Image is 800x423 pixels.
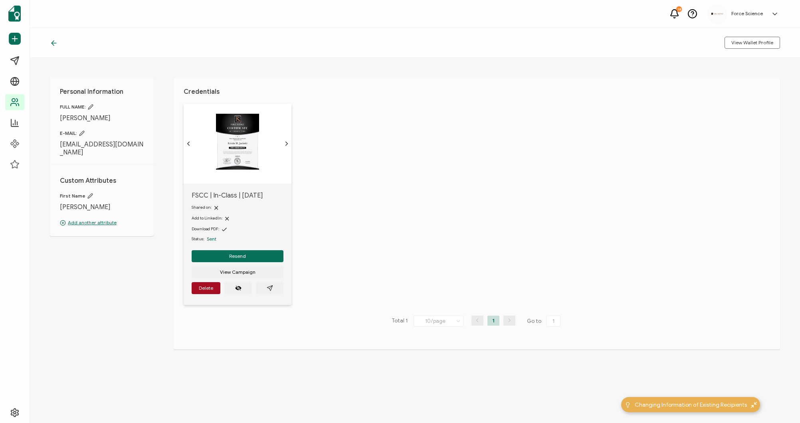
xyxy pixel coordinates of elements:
h1: Custom Attributes [60,177,144,185]
li: 1 [487,316,499,326]
span: [PERSON_NAME] [60,114,144,122]
span: View Wallet Profile [731,40,773,45]
div: 18 [676,6,682,12]
span: Changing Information of Existing Recipients [635,401,747,409]
iframe: Chat Widget [760,385,800,423]
span: Download PDF: [192,226,219,231]
span: Shared on: [192,205,212,210]
span: E-MAIL: [60,130,144,136]
p: Add another attribute [60,219,144,226]
button: Resend [192,250,283,262]
button: Delete [192,282,220,294]
img: d96c2383-09d7-413e-afb5-8f6c84c8c5d6.png [711,13,723,15]
span: Sent [207,236,216,242]
input: Select [414,316,463,326]
button: View Wallet Profile [725,37,780,49]
h1: Credentials [184,88,770,96]
span: Resend [229,254,246,259]
ion-icon: eye off [235,285,242,291]
button: View Campaign [192,266,283,278]
span: FSCC | In-Class | [DATE] [192,192,283,200]
span: First Name [60,193,144,199]
span: Status: [192,236,204,242]
img: minimize-icon.svg [751,402,757,408]
ion-icon: paper plane outline [267,285,273,291]
ion-icon: chevron back outline [185,140,192,147]
h1: Personal Information [60,88,144,96]
span: [EMAIL_ADDRESS][DOMAIN_NAME] [60,140,144,156]
h5: Force Science [731,11,763,16]
span: View Campaign [220,270,255,275]
span: FULL NAME: [60,104,144,110]
span: [PERSON_NAME] [60,203,144,211]
span: Add to LinkedIn: [192,215,222,221]
img: sertifier-logomark-colored.svg [8,6,21,22]
ion-icon: chevron forward outline [283,140,290,147]
span: Total 1 [392,316,408,327]
span: Go to [527,316,562,327]
span: Delete [199,286,213,291]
